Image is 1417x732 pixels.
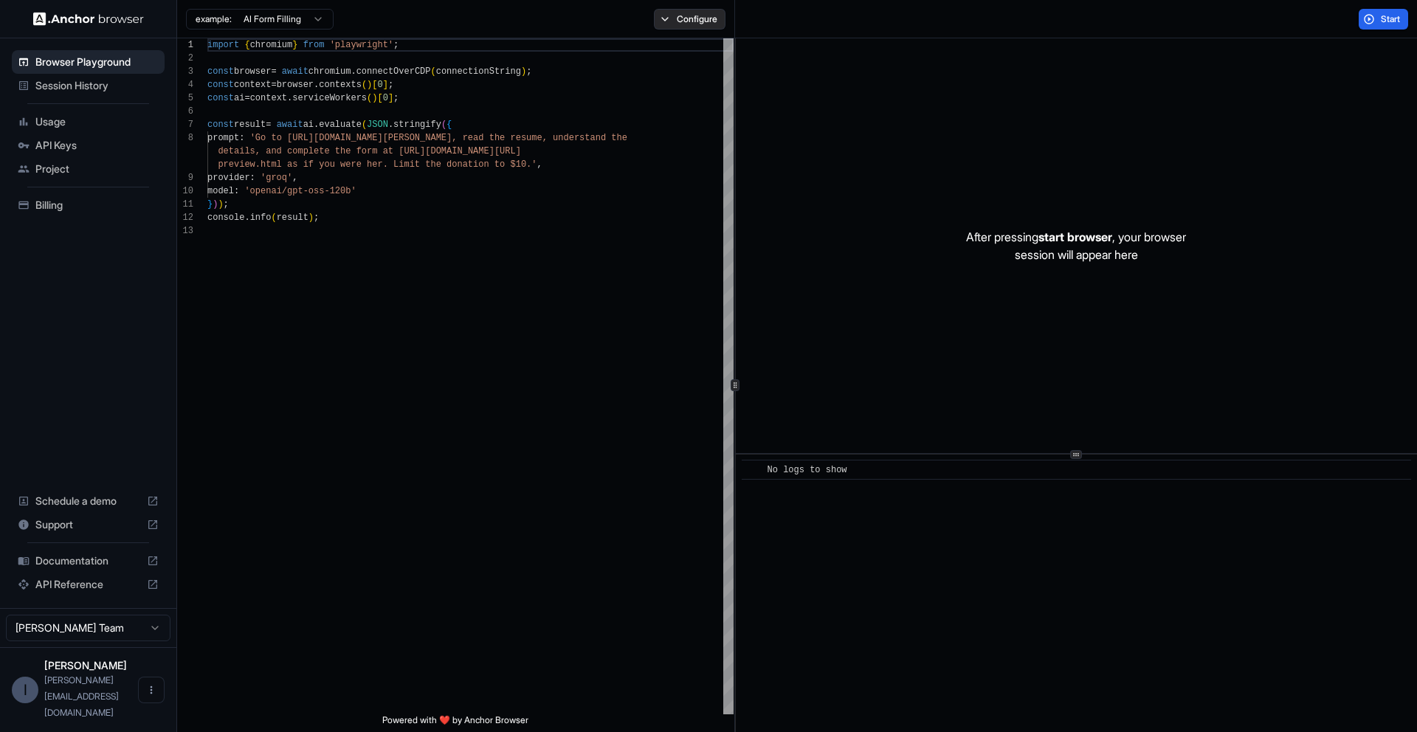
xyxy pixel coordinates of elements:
[177,118,193,131] div: 7
[372,93,377,103] span: )
[12,677,38,703] div: I
[250,213,272,223] span: info
[303,120,314,130] span: ai
[234,93,244,103] span: ai
[266,120,271,130] span: =
[218,159,483,170] span: preview.html as if you were her. Limit the donatio
[213,199,218,210] span: )
[33,12,144,26] img: Anchor Logo
[271,66,276,77] span: =
[393,93,399,103] span: ;
[303,40,325,50] span: from
[261,173,292,183] span: 'groq'
[44,674,119,718] span: ivan@daytona.io
[388,120,393,130] span: .
[431,66,436,77] span: (
[250,173,255,183] span: :
[308,66,351,77] span: chromium
[12,193,165,217] div: Billing
[177,52,193,65] div: 2
[138,677,165,703] button: Open menu
[362,120,367,130] span: (
[250,133,473,143] span: 'Go to [URL][DOMAIN_NAME][PERSON_NAME], re
[177,184,193,198] div: 10
[35,198,159,213] span: Billing
[35,517,141,532] span: Support
[12,110,165,134] div: Usage
[277,213,308,223] span: result
[537,159,542,170] span: ,
[177,78,193,91] div: 4
[383,93,388,103] span: 0
[12,134,165,157] div: API Keys
[218,146,425,156] span: details, and complete the form at [URL]
[234,186,239,196] span: :
[319,80,362,90] span: contexts
[207,120,234,130] span: const
[207,173,250,183] span: provider
[244,186,356,196] span: 'openai/gpt-oss-120b'
[12,157,165,181] div: Project
[35,494,141,508] span: Schedule a demo
[425,146,521,156] span: [DOMAIN_NAME][URL]
[377,80,382,90] span: 0
[1381,13,1402,25] span: Start
[207,186,234,196] span: model
[177,224,193,238] div: 13
[207,199,213,210] span: }
[393,40,399,50] span: ;
[12,74,165,97] div: Session History
[234,80,271,90] span: context
[207,80,234,90] span: const
[292,40,297,50] span: }
[207,66,234,77] span: const
[483,159,537,170] span: n to $10.'
[282,66,308,77] span: await
[207,213,244,223] span: console
[35,78,159,93] span: Session History
[383,80,388,90] span: ]
[177,198,193,211] div: 11
[388,80,393,90] span: ;
[207,133,239,143] span: prompt
[372,80,377,90] span: [
[314,120,319,130] span: .
[271,213,276,223] span: (
[654,9,725,30] button: Configure
[277,80,314,90] span: browser
[277,120,303,130] span: await
[330,40,393,50] span: 'playwright'
[749,463,756,477] span: ​
[314,80,319,90] span: .
[12,513,165,536] div: Support
[447,120,452,130] span: {
[35,114,159,129] span: Usage
[207,93,234,103] span: const
[35,577,141,592] span: API Reference
[367,80,372,90] span: )
[382,714,528,732] span: Powered with ❤️ by Anchor Browser
[521,66,526,77] span: )
[768,465,847,475] span: No logs to show
[250,40,293,50] span: chromium
[35,162,159,176] span: Project
[224,199,229,210] span: ;
[177,211,193,224] div: 12
[177,131,193,145] div: 8
[35,553,141,568] span: Documentation
[287,93,292,103] span: .
[177,65,193,78] div: 3
[362,80,367,90] span: (
[319,120,362,130] span: evaluate
[177,91,193,105] div: 5
[436,66,521,77] span: connectionString
[441,120,447,130] span: (
[367,120,388,130] span: JSON
[393,120,441,130] span: stringify
[351,66,356,77] span: .
[234,66,271,77] span: browser
[177,171,193,184] div: 9
[177,105,193,118] div: 6
[250,93,287,103] span: context
[12,573,165,596] div: API Reference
